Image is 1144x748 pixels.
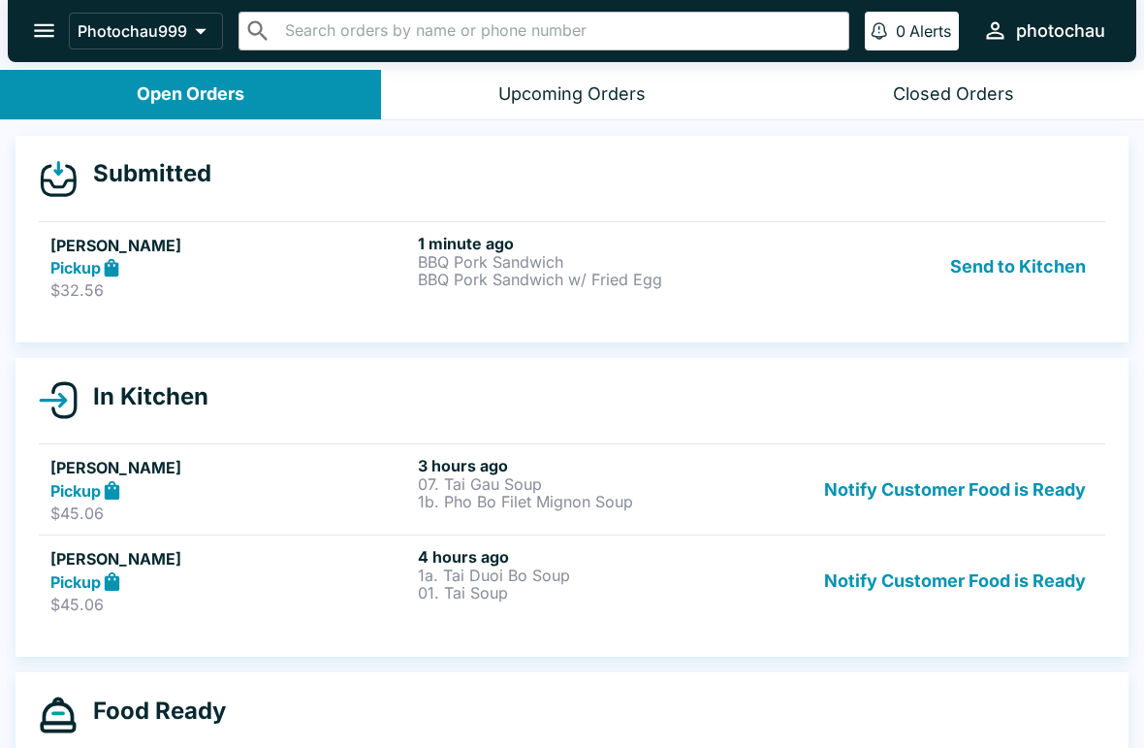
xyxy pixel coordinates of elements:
[39,221,1105,312] a: [PERSON_NAME]Pickup$32.561 minute agoBBQ Pork SandwichBBQ Pork Sandwich w/ Fried EggSend to Kitchen
[50,572,101,592] strong: Pickup
[50,456,410,479] h5: [PERSON_NAME]
[816,547,1094,614] button: Notify Customer Food is Ready
[39,443,1105,535] a: [PERSON_NAME]Pickup$45.063 hours ago07. Tai Gau Soup1b. Pho Bo Filet Mignon SoupNotify Customer F...
[69,13,223,49] button: Photochau999
[418,271,778,288] p: BBQ Pork Sandwich w/ Fried Egg
[50,258,101,277] strong: Pickup
[50,547,410,570] h5: [PERSON_NAME]
[137,83,244,106] div: Open Orders
[893,83,1014,106] div: Closed Orders
[942,234,1094,301] button: Send to Kitchen
[418,584,778,602] p: 01. Tai Soup
[418,493,778,510] p: 1b. Pho Bo Filet Mignon Soup
[50,234,410,257] h5: [PERSON_NAME]
[418,253,778,271] p: BBQ Pork Sandwich
[418,567,778,584] p: 1a. Tai Duoi Bo Soup
[78,697,226,726] h4: Food Ready
[974,10,1113,51] button: photochau
[498,83,646,106] div: Upcoming Orders
[19,6,69,55] button: open drawer
[78,159,211,188] h4: Submitted
[78,382,208,411] h4: In Kitchen
[418,234,778,253] h6: 1 minute ago
[896,21,906,41] p: 0
[909,21,951,41] p: Alerts
[50,504,410,523] p: $45.06
[50,280,410,300] p: $32.56
[50,481,101,501] strong: Pickup
[418,547,778,567] h6: 4 hours ago
[39,535,1105,626] a: [PERSON_NAME]Pickup$45.064 hours ago1a. Tai Duoi Bo Soup01. Tai SoupNotify Customer Food is Ready
[418,475,778,493] p: 07. Tai Gau Soup
[78,21,187,41] p: Photochau999
[1016,19,1105,43] div: photochau
[50,595,410,614] p: $45.06
[279,17,841,45] input: Search orders by name or phone number
[418,456,778,475] h6: 3 hours ago
[816,456,1094,523] button: Notify Customer Food is Ready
